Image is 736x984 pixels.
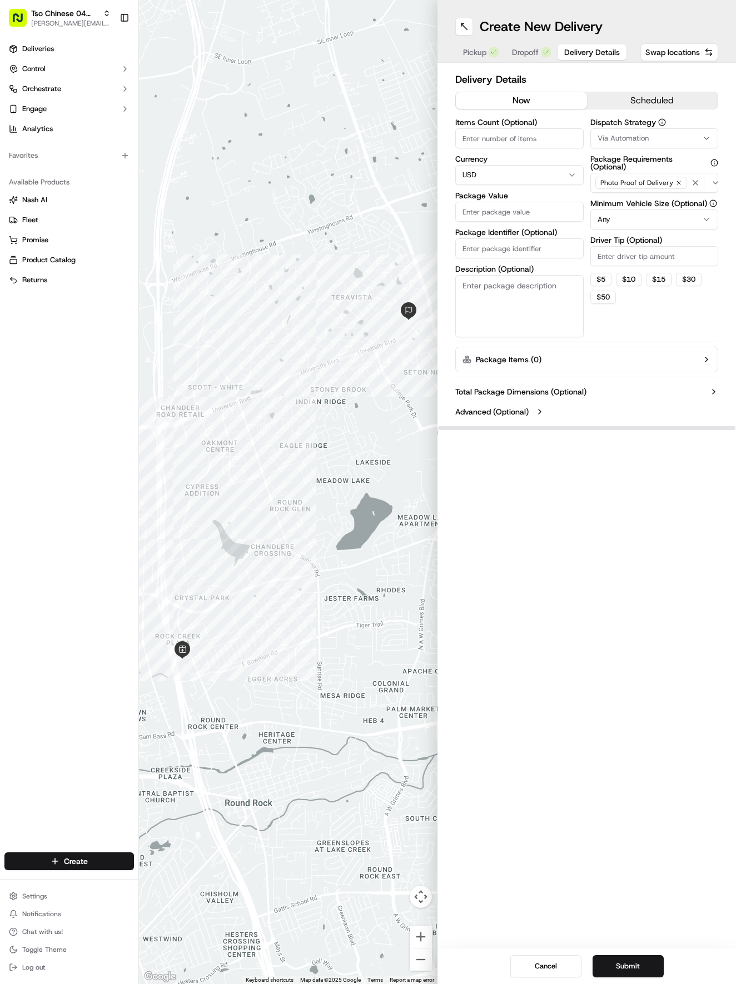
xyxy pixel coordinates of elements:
[9,255,130,265] a: Product Catalog
[22,910,61,918] span: Notifications
[455,228,584,236] label: Package Identifier (Optional)
[455,238,584,258] input: Enter package identifier
[4,80,134,98] button: Orchestrate
[455,72,718,87] h2: Delivery Details
[4,852,134,870] button: Create
[645,47,700,58] span: Swap locations
[4,271,134,289] button: Returns
[590,246,719,266] input: Enter driver tip amount
[4,60,134,78] button: Control
[455,406,718,417] button: Advanced (Optional)
[22,235,48,245] span: Promise
[22,104,47,114] span: Engage
[4,173,134,191] div: Available Products
[78,245,135,254] a: Powered byPylon
[4,120,134,138] a: Analytics
[22,963,45,972] span: Log out
[105,218,178,229] span: API Documentation
[22,84,61,94] span: Orchestrate
[590,118,719,126] label: Dispatch Strategy
[709,199,717,207] button: Minimum Vehicle Size (Optional)
[590,273,611,286] button: $5
[9,215,130,225] a: Fleet
[4,251,134,269] button: Product Catalog
[587,92,718,109] button: scheduled
[4,100,134,118] button: Engage
[142,970,178,984] img: Google
[590,128,719,148] button: Via Automation
[7,214,89,234] a: 📗Knowledge Base
[410,926,432,948] button: Zoom in
[455,202,584,222] input: Enter package value
[172,142,202,156] button: See all
[9,195,130,205] a: Nash AI
[11,44,202,62] p: Welcome 👋
[4,942,134,957] button: Toggle Theme
[4,231,134,249] button: Promise
[4,191,134,209] button: Nash AI
[11,11,33,33] img: Nash
[22,44,54,54] span: Deliveries
[22,255,76,265] span: Product Catalog
[455,155,584,163] label: Currency
[646,273,672,286] button: $15
[22,124,53,134] span: Analytics
[455,386,718,397] button: Total Package Dimensions (Optional)
[34,172,151,181] span: [PERSON_NAME] (Assistant Store Manager)
[455,406,529,417] label: Advanced (Optional)
[31,19,111,28] button: [PERSON_NAME][EMAIL_ADDRESS][DOMAIN_NAME]
[4,924,134,940] button: Chat with us!
[590,291,616,304] button: $50
[9,275,130,285] a: Returns
[4,211,134,229] button: Fleet
[22,218,85,229] span: Knowledge Base
[456,92,587,109] button: now
[640,43,718,61] button: Swap locations
[111,246,135,254] span: Pylon
[658,118,666,126] button: Dispatch Strategy
[480,18,603,36] h1: Create New Delivery
[22,215,38,225] span: Fleet
[4,906,134,922] button: Notifications
[4,960,134,975] button: Log out
[11,219,20,228] div: 📗
[94,219,103,228] div: 💻
[590,173,719,193] button: Photo Proof of Delivery
[476,354,541,365] label: Package Items ( 0 )
[160,172,182,181] span: [DATE]
[11,144,74,153] div: Past conversations
[410,948,432,971] button: Zoom out
[4,147,134,164] div: Favorites
[598,133,649,143] span: Via Automation
[153,172,157,181] span: •
[22,64,46,74] span: Control
[64,856,88,867] span: Create
[590,199,719,207] label: Minimum Vehicle Size (Optional)
[455,192,584,199] label: Package Value
[22,927,63,936] span: Chat with us!
[590,236,719,244] label: Driver Tip (Optional)
[600,178,673,187] span: Photo Proof of Delivery
[455,386,586,397] label: Total Package Dimensions (Optional)
[4,40,134,58] a: Deliveries
[23,106,43,126] img: 9188753566659_6852d8bf1fb38e338040_72.png
[246,976,294,984] button: Keyboard shortcuts
[590,155,719,171] label: Package Requirements (Optional)
[29,72,200,83] input: Got a question? Start typing here...
[676,273,702,286] button: $30
[4,4,115,31] button: Tso Chinese 04 Round Rock[PERSON_NAME][EMAIL_ADDRESS][DOMAIN_NAME]
[142,970,178,984] a: Open this area in Google Maps (opens a new window)
[50,117,153,126] div: We're available if you need us!
[455,347,718,372] button: Package Items (0)
[410,886,432,908] button: Map camera controls
[455,128,584,148] input: Enter number of items
[31,8,98,19] span: Tso Chinese 04 Round Rock
[455,118,584,126] label: Items Count (Optional)
[455,265,584,273] label: Description (Optional)
[300,977,361,983] span: Map data ©2025 Google
[512,47,539,58] span: Dropoff
[510,955,581,977] button: Cancel
[189,109,202,123] button: Start new chat
[616,273,641,286] button: $10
